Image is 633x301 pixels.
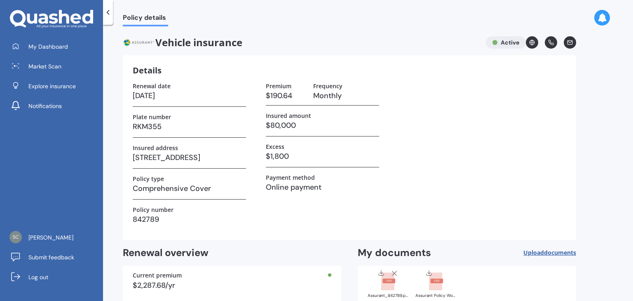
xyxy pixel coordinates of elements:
span: Notifications [28,102,62,110]
div: Assurant_842789.pdf [368,294,409,298]
h3: $1,800 [266,150,379,162]
h3: Online payment [266,181,379,193]
span: documents [544,249,576,256]
label: Frequency [313,82,342,89]
img: 4148a2fe00f5354f49e9d68dd7a16531 [9,231,22,243]
a: [PERSON_NAME] [6,229,103,246]
span: Upload [523,249,576,256]
div: Current premium [133,273,331,278]
h3: Comprehensive Cover [133,182,246,195]
a: Notifications [6,98,103,114]
img: Assurant.png [123,36,155,49]
span: Market Scan [28,62,61,71]
span: [PERSON_NAME] [28,233,73,242]
a: Log out [6,269,103,285]
h3: [STREET_ADDRESS] [133,151,246,164]
span: Log out [28,273,48,281]
span: Vehicle insurance [123,36,479,49]
label: Excess [266,143,284,150]
a: Market Scan [6,58,103,75]
span: My Dashboard [28,42,68,51]
label: Insured address [133,144,178,151]
a: My Dashboard [6,38,103,55]
label: Policy type [133,175,164,182]
h3: 842789 [133,213,246,226]
span: Explore insurance [28,82,76,90]
label: Premium [266,82,291,89]
h3: Monthly [313,89,379,102]
h2: My documents [358,247,431,259]
h3: [DATE] [133,89,246,102]
h3: Details [133,65,162,76]
span: Submit feedback [28,253,74,261]
a: Explore insurance [6,78,103,94]
h2: Renewal overview [123,247,341,259]
label: Renewal date [133,82,171,89]
label: Plate number [133,113,171,120]
label: Policy number [133,206,173,213]
label: Insured amount [266,112,311,119]
button: Uploaddocuments [523,247,576,259]
div: Assurant Policy Wording.pdf [415,294,457,298]
div: $2,287.68/yr [133,282,331,289]
h3: $190.64 [266,89,307,102]
span: Policy details [123,14,168,25]
h3: $80,000 [266,119,379,132]
h3: RKM355 [133,120,246,133]
label: Payment method [266,174,315,181]
a: Submit feedback [6,249,103,266]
